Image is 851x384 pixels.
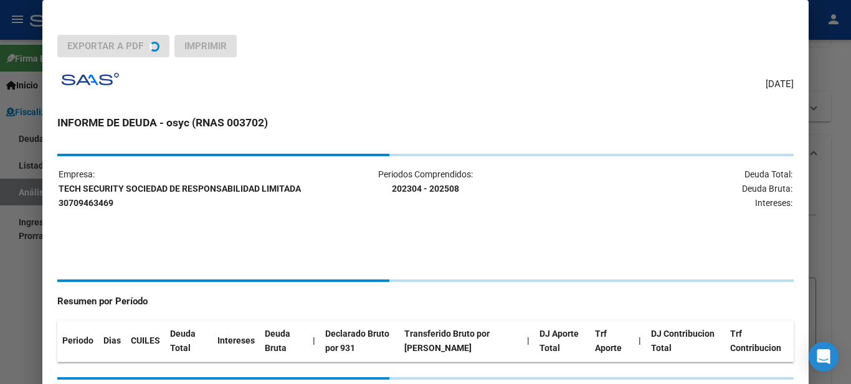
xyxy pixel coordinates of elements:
th: | [522,321,535,362]
th: DJ Contribucion Total [646,321,725,362]
p: Periodos Comprendidos: [303,167,547,196]
div: Open Intercom Messenger [809,342,839,372]
strong: TECH SECURITY SOCIEDAD DE RESPONSABILIDAD LIMITADA 30709463469 [59,184,301,208]
th: DJ Aporte Total [535,321,589,362]
p: Deuda Total: Deuda Bruta: Intereses: [549,167,792,210]
p: Empresa: [59,167,302,210]
span: [DATE] [766,77,794,91]
th: Trf Aporte [590,321,634,362]
span: Exportar a PDF [67,40,143,52]
th: Transferido Bruto por [PERSON_NAME] [399,321,522,362]
th: | [634,321,646,362]
button: Exportar a PDF [57,35,169,57]
span: Imprimir [184,40,227,52]
h4: Resumen por Período [57,294,793,309]
th: Trf Contribucion [725,321,794,362]
h3: INFORME DE DEUDA - osyc (RNAS 003702) [57,115,793,131]
th: Declarado Bruto por 931 [320,321,399,362]
th: Deuda Bruta [260,321,308,362]
th: Dias [98,321,126,362]
th: Periodo [57,321,98,362]
strong: 202304 - 202508 [392,184,459,194]
button: Imprimir [174,35,237,57]
th: Intereses [212,321,260,362]
th: CUILES [126,321,165,362]
th: | [308,321,320,362]
th: Deuda Total [165,321,212,362]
